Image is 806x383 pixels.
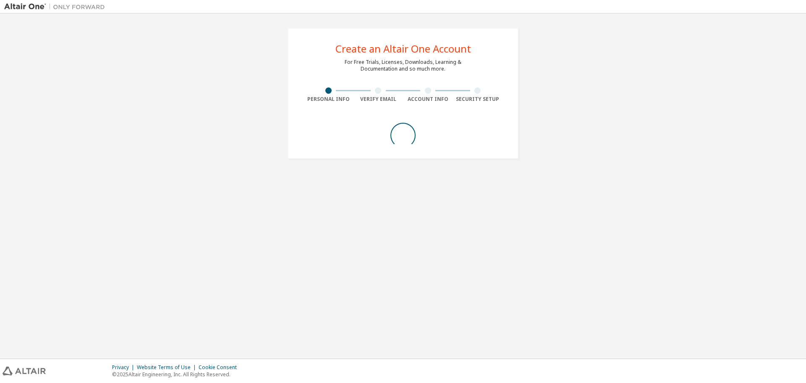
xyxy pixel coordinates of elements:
div: Create an Altair One Account [335,44,471,54]
div: Personal Info [304,96,353,103]
div: Account Info [403,96,453,103]
div: Security Setup [453,96,503,103]
div: For Free Trials, Licenses, Downloads, Learning & Documentation and so much more. [345,59,461,72]
img: altair_logo.svg [3,367,46,375]
div: Verify Email [353,96,403,103]
img: Altair One [4,3,109,11]
div: Cookie Consent [199,364,242,371]
p: © 2025 Altair Engineering, Inc. All Rights Reserved. [112,371,242,378]
div: Privacy [112,364,137,371]
div: Website Terms of Use [137,364,199,371]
